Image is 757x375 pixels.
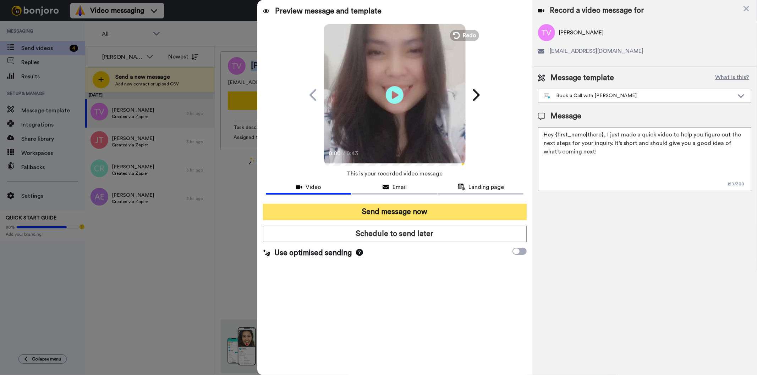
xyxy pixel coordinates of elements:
span: Landing page [469,183,504,191]
button: What is this? [713,73,751,83]
img: nextgen-template.svg [544,93,551,99]
span: Email [393,183,407,191]
span: / [342,149,345,158]
p: Message from Matt, sent 6w ago [31,27,122,34]
span: This is your recorded video message [347,166,443,181]
div: message notification from Matt, 6w ago. Hi Gilda, We're looking to spread the word about Bonjoro ... [11,15,131,38]
button: Send message now [263,204,526,220]
p: Hi [PERSON_NAME], We're looking to spread the word about [PERSON_NAME] a bit further and we need ... [31,20,122,27]
span: Message template [551,73,614,83]
span: Message [551,111,582,122]
div: Book a Call with [PERSON_NAME] [544,92,734,99]
img: Profile image for Matt [16,21,27,33]
span: [EMAIL_ADDRESS][DOMAIN_NAME] [550,47,644,55]
span: Video [306,183,322,191]
span: Use optimised sending [274,248,352,258]
textarea: Hey {first_name|there}, I just made a quick video to help you figure out the next steps for your ... [538,127,751,191]
button: Schedule to send later [263,226,526,242]
span: 0:00 [329,149,341,158]
span: 0:43 [346,149,359,158]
